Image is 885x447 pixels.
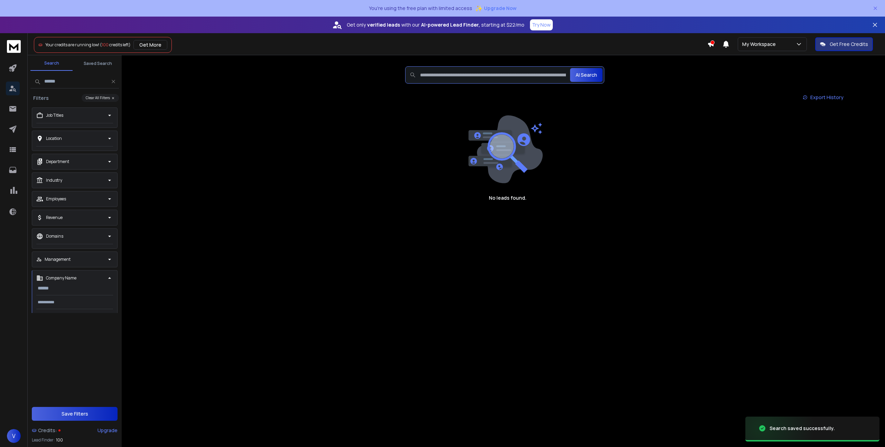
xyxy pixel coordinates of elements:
[770,425,835,432] div: Search saved successfully.
[484,5,516,12] span: Upgrade Now
[7,40,21,53] img: logo
[38,427,57,434] span: Credits:
[45,42,99,48] span: Your credits are running low!
[797,91,849,104] a: Export History
[82,94,119,102] button: Clear All Filters
[742,41,779,48] p: My Workspace
[56,437,63,443] span: 100
[347,21,524,28] p: Get only with our starting at $22/mo
[46,275,76,281] p: Company Name
[369,5,472,12] p: You're using the free plan with limited access
[30,56,73,71] button: Search
[32,407,118,421] button: Save Filters
[532,21,551,28] p: Try Now
[46,215,63,220] p: Revenue
[467,115,543,183] img: image
[32,437,55,443] p: Lead Finder:
[7,429,21,443] button: V
[77,57,119,70] button: Saved Search
[46,136,62,141] p: Location
[102,42,109,48] span: 100
[367,21,400,28] strong: verified leads
[30,95,52,102] h3: Filters
[475,3,483,13] span: ✨
[46,113,63,118] p: Job Titles
[475,1,516,15] button: ✨Upgrade Now
[46,196,66,202] p: Employees
[46,178,62,183] p: Industry
[97,427,118,434] div: Upgrade
[32,424,118,437] a: Credits:Upgrade
[489,194,527,201] h1: No leads found.
[46,234,63,239] p: Domains
[830,41,868,48] p: Get Free Credits
[100,42,131,48] span: ( credits left)
[45,257,71,262] p: Management
[133,40,167,50] button: Get More
[421,21,480,28] strong: AI-powered Lead Finder,
[530,19,553,30] button: Try Now
[815,37,873,51] button: Get Free Credits
[570,68,603,82] button: AI Search
[46,159,69,164] p: Department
